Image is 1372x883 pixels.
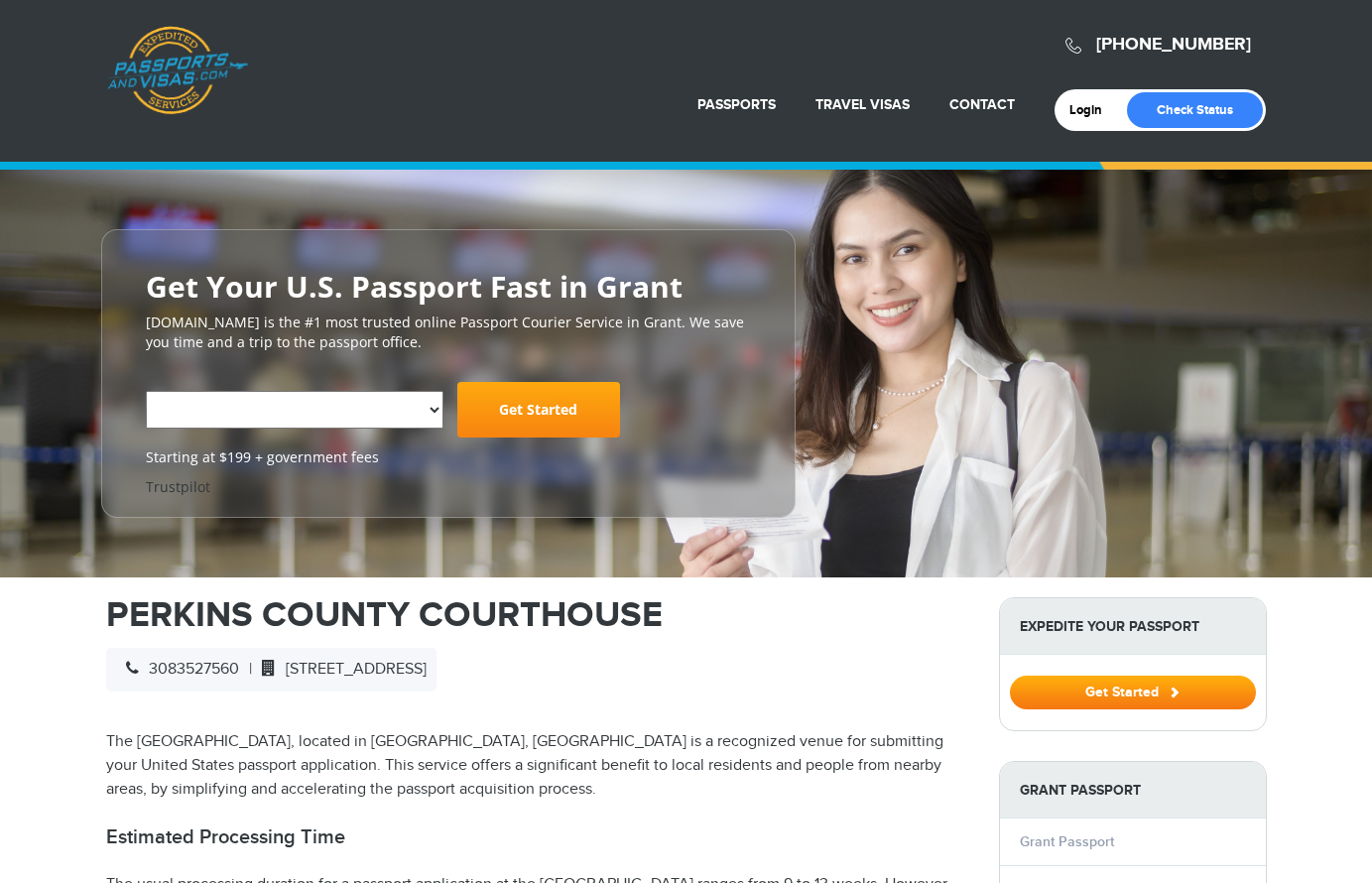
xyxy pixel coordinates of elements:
[1096,34,1251,56] a: [PHONE_NUMBER]
[1010,676,1256,709] button: Get Started
[1020,833,1114,850] a: Grant Passport
[815,96,910,113] a: Travel Visas
[457,382,620,438] a: Get Started
[107,26,248,115] a: Passports & [DOMAIN_NAME]
[106,825,969,849] h2: Estimated Processing Time
[106,648,437,692] div: |
[106,730,969,802] p: The [GEOGRAPHIC_DATA], located in [GEOGRAPHIC_DATA], [GEOGRAPHIC_DATA] is a recognized venue for ...
[949,96,1015,113] a: Contact
[116,660,239,679] span: 3083527560
[146,270,751,303] h2: Get Your U.S. Passport Fast in Grant
[1000,762,1266,819] strong: Grant Passport
[1010,684,1256,699] a: Get Started
[1127,92,1263,128] a: Check Status
[146,477,210,496] a: Trustpilot
[697,96,776,113] a: Passports
[252,660,427,679] span: [STREET_ADDRESS]
[106,597,969,633] h1: PERKINS COUNTY COURTHOUSE
[1069,102,1116,118] a: Login
[146,447,751,467] span: Starting at $199 + government fees
[146,313,751,352] p: [DOMAIN_NAME] is the #1 most trusted online Passport Courier Service in Grant. We save you time a...
[1000,598,1266,655] strong: Expedite Your Passport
